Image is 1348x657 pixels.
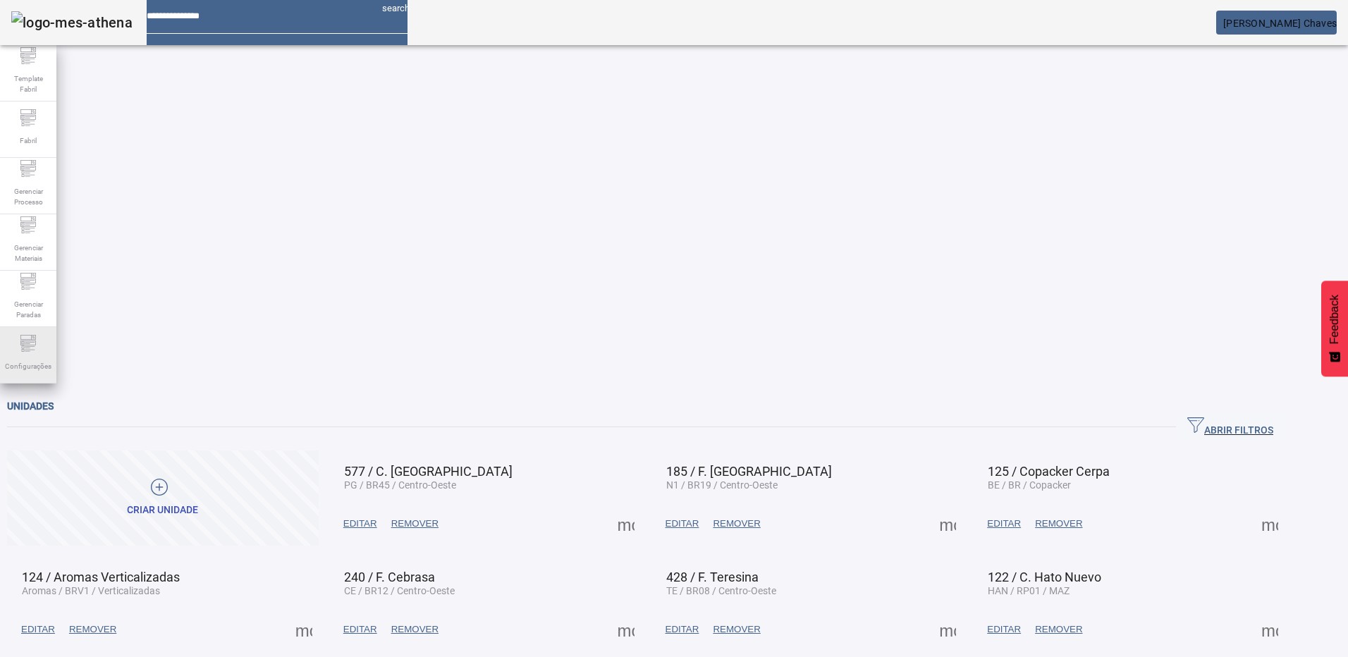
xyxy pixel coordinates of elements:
button: Mais [613,617,639,642]
span: 185 / F. [GEOGRAPHIC_DATA] [666,464,832,479]
span: EDITAR [343,622,377,637]
span: BE / BR / Copacker [988,479,1071,491]
span: Gerenciar Materiais [7,238,49,268]
button: EDITAR [980,511,1028,536]
span: REMOVER [1035,622,1082,637]
button: Mais [1257,511,1282,536]
span: 428 / F. Teresina [666,570,759,584]
button: EDITAR [980,617,1028,642]
button: REMOVER [1028,511,1089,536]
button: REMOVER [1028,617,1089,642]
button: REMOVER [384,511,446,536]
span: REMOVER [391,622,439,637]
button: EDITAR [658,511,706,536]
span: EDITAR [987,517,1021,531]
span: EDITAR [343,517,377,531]
button: EDITAR [336,617,384,642]
span: EDITAR [21,622,55,637]
button: Criar unidade [7,450,319,546]
span: 577 / C. [GEOGRAPHIC_DATA] [344,464,513,479]
button: EDITAR [336,511,384,536]
span: Unidades [7,400,54,412]
span: 125 / Copacker Cerpa [988,464,1110,479]
button: EDITAR [658,617,706,642]
span: TE / BR08 / Centro-Oeste [666,585,776,596]
span: 240 / F. Cebrasa [344,570,435,584]
span: EDITAR [666,517,699,531]
button: REMOVER [62,617,123,642]
button: Mais [291,617,317,642]
span: Feedback [1328,295,1341,344]
span: EDITAR [666,622,699,637]
span: PG / BR45 / Centro-Oeste [344,479,456,491]
button: ABRIR FILTROS [1176,415,1285,440]
span: N1 / BR19 / Centro-Oeste [666,479,778,491]
span: REMOVER [713,622,760,637]
span: REMOVER [1035,517,1082,531]
button: REMOVER [384,617,446,642]
img: logo-mes-athena [11,11,133,34]
button: Mais [1257,617,1282,642]
button: REMOVER [706,617,767,642]
span: CE / BR12 / Centro-Oeste [344,585,455,596]
button: Mais [935,617,960,642]
span: EDITAR [987,622,1021,637]
span: HAN / RP01 / MAZ [988,585,1070,596]
button: Feedback - Mostrar pesquisa [1321,281,1348,376]
button: EDITAR [14,617,62,642]
button: Mais [613,511,639,536]
span: Gerenciar Processo [7,182,49,211]
button: REMOVER [706,511,767,536]
span: Fabril [16,131,41,150]
span: REMOVER [391,517,439,531]
span: REMOVER [713,517,760,531]
span: Gerenciar Paradas [7,295,49,324]
button: Mais [935,511,960,536]
span: [PERSON_NAME] Chaves [1223,18,1337,29]
span: ABRIR FILTROS [1187,417,1273,438]
div: Criar unidade [127,503,198,517]
span: REMOVER [69,622,116,637]
span: Template Fabril [7,69,49,99]
span: 124 / Aromas Verticalizadas [22,570,180,584]
span: Configurações [1,357,56,376]
span: Aromas / BRV1 / Verticalizadas [22,585,160,596]
span: 122 / C. Hato Nuevo [988,570,1101,584]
